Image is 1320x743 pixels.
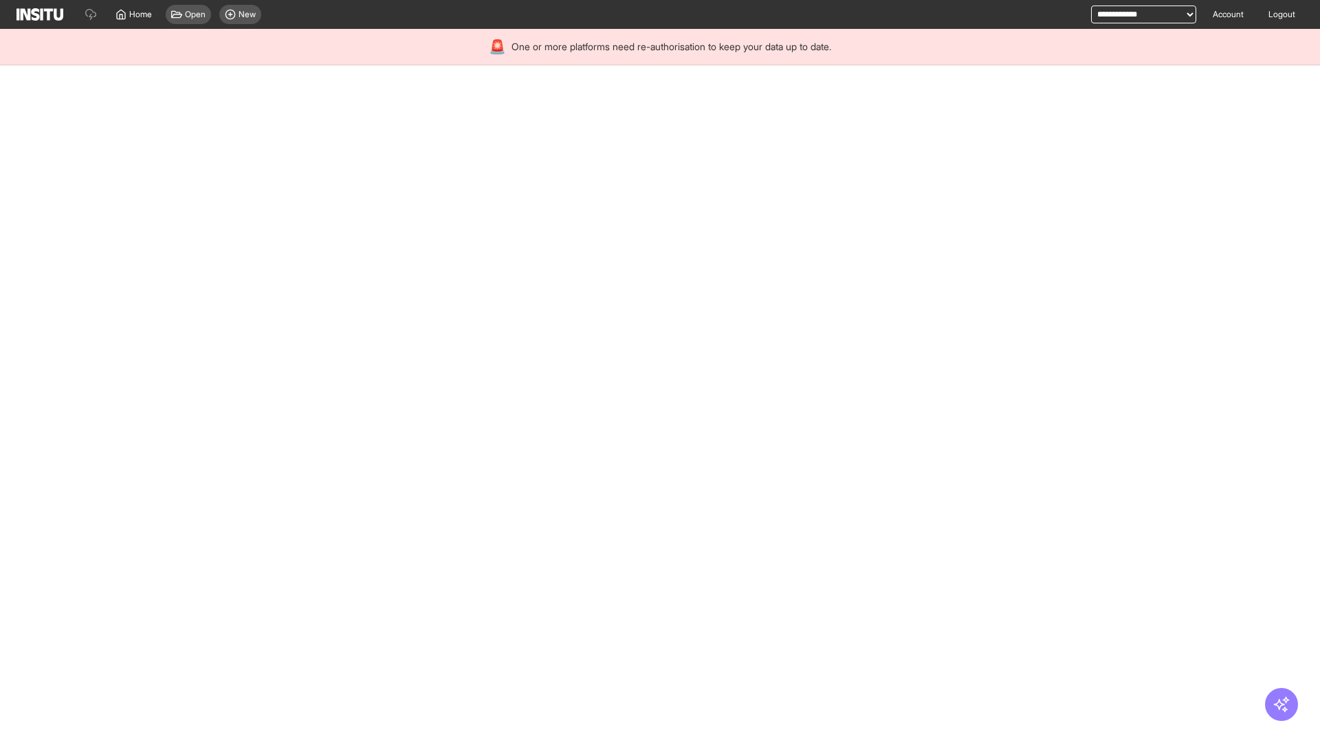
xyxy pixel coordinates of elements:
[511,40,831,54] span: One or more platforms need re-authorisation to keep your data up to date.
[185,9,206,20] span: Open
[239,9,256,20] span: New
[129,9,152,20] span: Home
[489,37,506,56] div: 🚨
[16,8,63,21] img: Logo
